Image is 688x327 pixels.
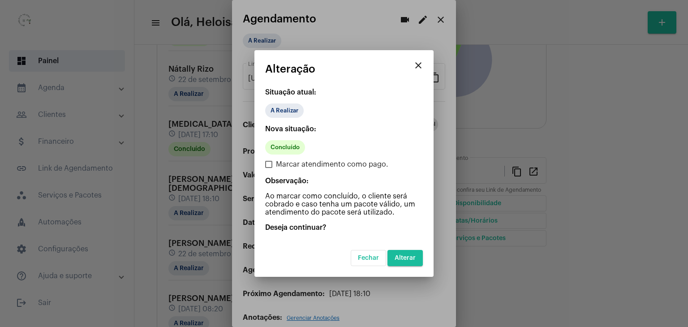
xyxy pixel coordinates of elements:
[358,255,379,261] span: Fechar
[265,224,423,232] p: Deseja continuar?
[265,125,423,133] p: Nova situação:
[265,192,423,216] p: Ao marcar como concluído, o cliente será cobrado e caso tenha um pacote válido, um atendimento do...
[276,159,388,170] span: Marcar atendimento como pago.
[387,250,423,266] button: Alterar
[265,140,305,155] mat-chip: Concluído
[265,103,304,118] mat-chip: A Realizar
[265,88,423,96] p: Situação atual:
[413,60,424,71] mat-icon: close
[265,63,315,75] span: Alteração
[395,255,416,261] span: Alterar
[265,177,423,185] p: Observação:
[351,250,386,266] button: Fechar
